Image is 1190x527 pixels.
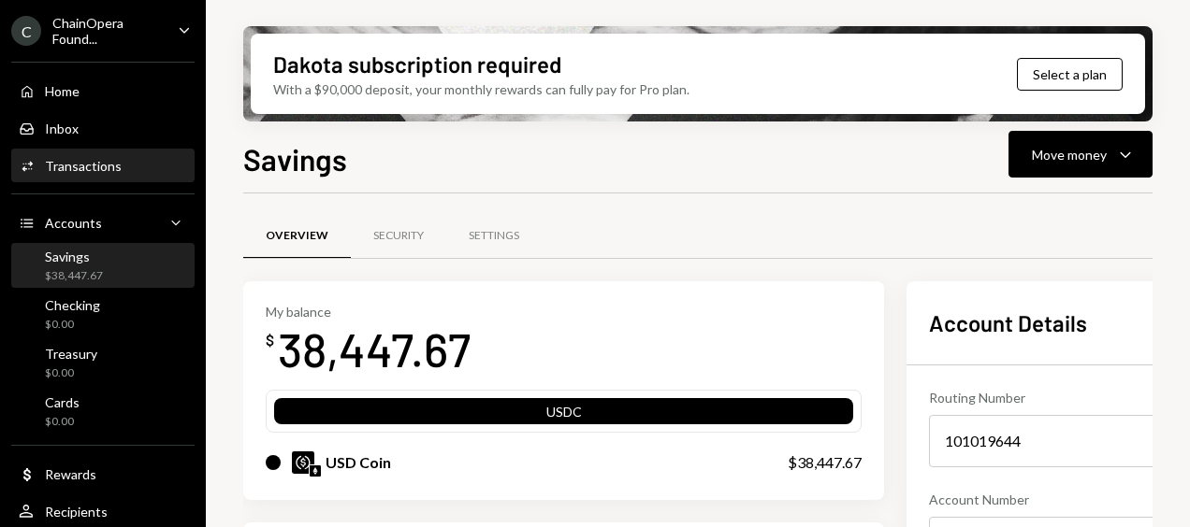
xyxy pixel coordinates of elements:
div: $38,447.67 [45,268,103,284]
button: Move money [1009,131,1153,178]
img: USDC [292,451,314,474]
div: Recipients [45,504,108,520]
div: Inbox [45,121,79,136]
div: USDC [274,402,853,428]
div: Overview [266,228,328,244]
div: With a $90,000 deposit, your monthly rewards can fully pay for Pro plan. [273,79,689,99]
div: C [11,16,41,46]
div: My balance [266,304,471,320]
div: $38,447.67 [788,451,862,474]
div: Move money [1032,145,1107,164]
div: $ [266,331,274,349]
div: 38,447.67 [278,320,471,378]
div: USD Coin [326,451,391,474]
a: Settings [446,212,542,260]
div: Rewards [45,466,96,482]
a: Transactions [11,149,195,182]
div: Account Number [929,490,1187,509]
a: Treasury$0.00 [11,340,195,385]
div: Home [45,83,80,99]
div: Dakota subscription required [273,49,561,79]
a: Inbox [11,111,195,145]
a: Checking$0.00 [11,292,195,336]
div: $0.00 [45,317,100,333]
a: Cards$0.00 [11,389,195,434]
a: Savings$38,447.67 [11,243,195,288]
a: Overview [243,212,351,260]
div: ChainOpera Found... [52,15,163,47]
div: Savings [45,249,103,264]
div: Security [373,228,424,244]
h2: Account Details [929,307,1187,338]
a: Accounts [11,206,195,239]
div: Transactions [45,158,122,174]
div: Checking [45,297,100,313]
img: ethereum-mainnet [310,465,321,477]
div: Treasury [45,346,97,362]
div: Accounts [45,215,102,231]
div: Routing Number [929,388,1187,407]
div: Cards [45,394,80,410]
h1: Savings [243,140,347,178]
div: $0.00 [45,414,80,430]
a: Security [351,212,446,260]
div: $0.00 [45,365,97,381]
button: Select a plan [1017,58,1123,91]
a: Home [11,74,195,107]
a: Rewards [11,457,195,491]
div: 101019644 [929,415,1187,467]
div: Settings [469,228,519,244]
